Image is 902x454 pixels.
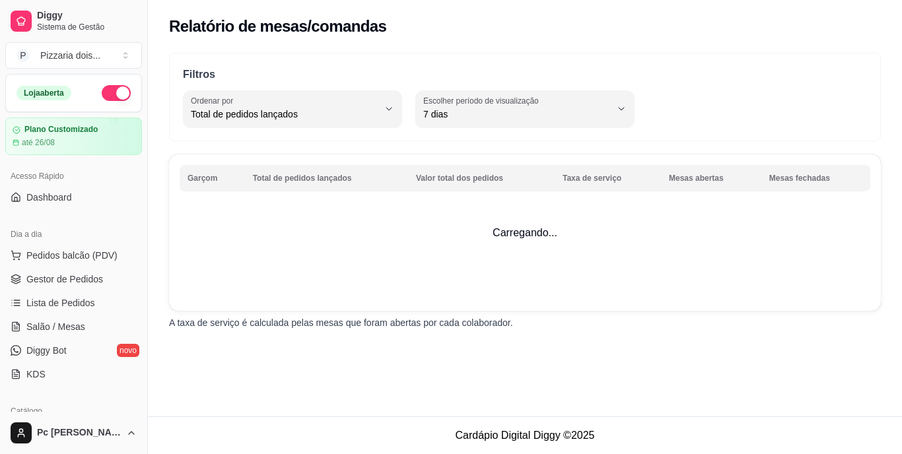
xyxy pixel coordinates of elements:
[191,108,378,121] span: Total de pedidos lançados
[5,292,142,313] a: Lista de Pedidos
[26,296,95,309] span: Lista de Pedidos
[5,245,142,266] button: Pedidos balcão (PDV)
[183,90,402,127] button: Ordenar porTotal de pedidos lançados
[5,117,142,155] a: Plano Customizadoaté 26/08
[5,269,142,290] a: Gestor de Pedidos
[22,137,55,148] article: até 26/08
[26,320,85,333] span: Salão / Mesas
[183,67,867,82] p: Filtros
[5,166,142,187] div: Acesso Rápido
[17,86,71,100] div: Loja aberta
[148,416,902,454] footer: Cardápio Digital Diggy © 2025
[5,340,142,361] a: Diggy Botnovo
[17,49,30,62] span: P
[26,344,67,357] span: Diggy Bot
[5,364,142,385] a: KDS
[37,427,121,439] span: Pc [PERSON_NAME]
[5,316,142,337] a: Salão / Mesas
[415,90,635,127] button: Escolher período de visualização7 dias
[191,95,238,106] label: Ordenar por
[5,42,142,69] button: Select a team
[26,249,118,262] span: Pedidos balcão (PDV)
[169,316,881,329] p: A taxa de serviço é calculada pelas mesas que foram abertas por cada colaborador.
[5,417,142,449] button: Pc [PERSON_NAME]
[26,191,72,204] span: Dashboard
[5,5,142,37] a: DiggySistema de Gestão
[37,10,137,22] span: Diggy
[40,49,100,62] div: Pizzaria dois ...
[26,273,103,286] span: Gestor de Pedidos
[5,187,142,208] a: Dashboard
[5,401,142,422] div: Catálogo
[102,85,131,101] button: Alterar Status
[169,154,881,311] td: Carregando...
[24,125,98,135] article: Plano Customizado
[37,22,137,32] span: Sistema de Gestão
[169,16,386,37] h2: Relatório de mesas/comandas
[5,224,142,245] div: Dia a dia
[423,95,543,106] label: Escolher período de visualização
[26,368,46,381] span: KDS
[423,108,611,121] span: 7 dias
